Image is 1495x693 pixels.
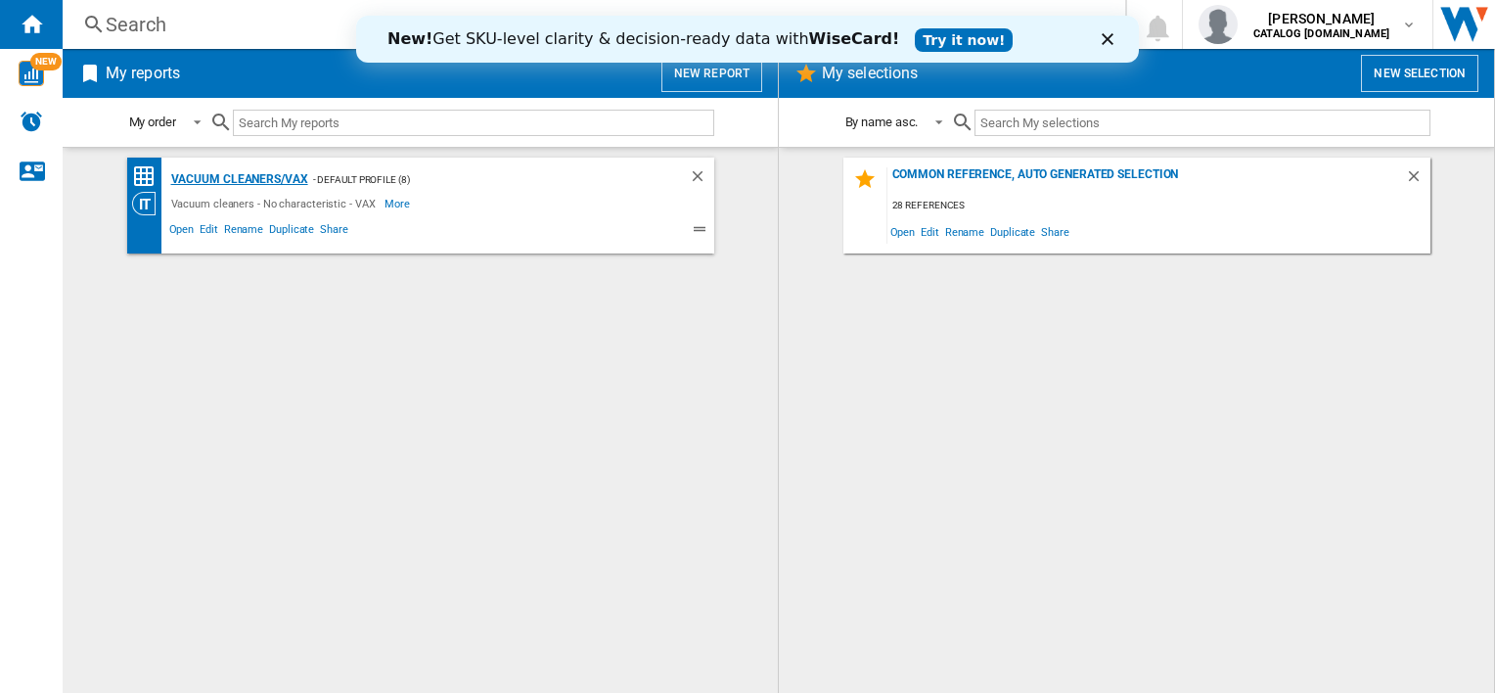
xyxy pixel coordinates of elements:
div: Category View [132,192,166,215]
div: 28 references [887,194,1430,218]
h2: My reports [102,55,184,92]
span: Edit [197,220,221,244]
div: - Default profile (8) [308,167,650,192]
span: NEW [30,53,62,70]
div: Delete [1405,167,1430,194]
button: New selection [1361,55,1478,92]
span: [PERSON_NAME] [1253,9,1389,28]
div: Vacuum cleaners - No characteristic - VAX [166,192,385,215]
span: Rename [221,220,266,244]
span: Duplicate [266,220,317,244]
span: Share [1038,218,1072,245]
iframe: Intercom live chat banner [356,16,1139,63]
span: Open [887,218,919,245]
b: CATALOG [DOMAIN_NAME] [1253,27,1389,40]
img: alerts-logo.svg [20,110,43,133]
div: Vacuum cleaners/VAX [166,167,308,192]
span: Edit [918,218,942,245]
span: Open [166,220,198,244]
div: My order [129,115,176,129]
span: More [385,192,413,215]
input: Search My selections [974,110,1429,136]
span: Share [317,220,351,244]
input: Search My reports [233,110,714,136]
button: New report [661,55,762,92]
img: profile.jpg [1199,5,1238,44]
div: Common reference, auto generated selection [887,167,1405,194]
h2: My selections [818,55,922,92]
div: By name asc. [845,115,919,129]
div: Close [746,18,765,29]
div: Price Matrix [132,164,166,189]
span: Duplicate [987,218,1038,245]
div: Delete [689,167,714,192]
img: wise-card.svg [19,61,44,86]
span: Rename [942,218,987,245]
div: Search [106,11,1074,38]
